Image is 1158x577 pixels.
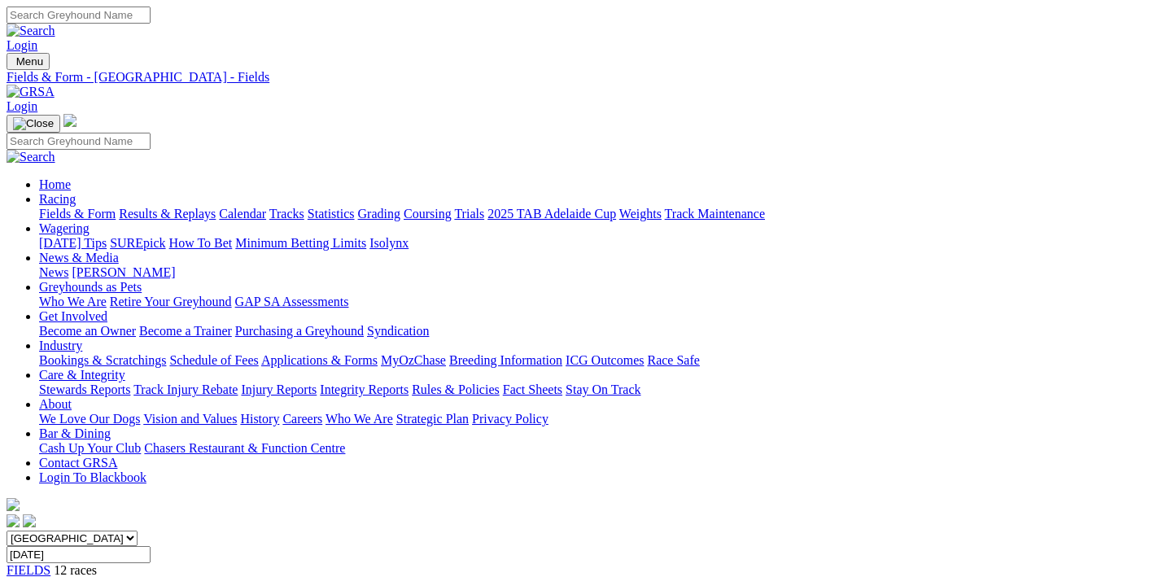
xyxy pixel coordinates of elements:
a: Contact GRSA [39,456,117,470]
a: Integrity Reports [320,382,409,396]
a: Minimum Betting Limits [235,236,366,250]
a: Home [39,177,71,191]
div: Racing [39,207,1151,221]
a: Calendar [219,207,266,221]
img: logo-grsa-white.png [7,498,20,511]
a: Track Injury Rebate [133,382,238,396]
a: Care & Integrity [39,368,125,382]
a: Fields & Form [39,207,116,221]
img: twitter.svg [23,514,36,527]
div: Bar & Dining [39,441,1151,456]
a: Chasers Restaurant & Function Centre [144,441,345,455]
a: [PERSON_NAME] [72,265,175,279]
div: News & Media [39,265,1151,280]
a: About [39,397,72,411]
a: Bookings & Scratchings [39,353,166,367]
input: Search [7,7,151,24]
a: Login [7,99,37,113]
a: How To Bet [169,236,233,250]
a: Privacy Policy [472,412,548,426]
input: Select date [7,546,151,563]
div: Wagering [39,236,1151,251]
div: Get Involved [39,324,1151,339]
a: Stewards Reports [39,382,130,396]
a: Who We Are [326,412,393,426]
a: Login [7,38,37,52]
a: Syndication [367,324,429,338]
a: Get Involved [39,309,107,323]
a: ICG Outcomes [566,353,644,367]
a: News & Media [39,251,119,264]
a: Grading [358,207,400,221]
button: Toggle navigation [7,115,60,133]
a: [DATE] Tips [39,236,107,250]
img: GRSA [7,85,55,99]
a: We Love Our Dogs [39,412,140,426]
a: Who We Are [39,295,107,308]
a: Racing [39,192,76,206]
a: Cash Up Your Club [39,441,141,455]
button: Toggle navigation [7,53,50,70]
a: Fields & Form - [GEOGRAPHIC_DATA] - Fields [7,70,1151,85]
a: 2025 TAB Adelaide Cup [487,207,616,221]
a: Greyhounds as Pets [39,280,142,294]
a: Weights [619,207,662,221]
a: Tracks [269,207,304,221]
a: Strategic Plan [396,412,469,426]
a: Breeding Information [449,353,562,367]
a: SUREpick [110,236,165,250]
a: Become an Owner [39,324,136,338]
img: logo-grsa-white.png [63,114,76,127]
a: Careers [282,412,322,426]
a: Become a Trainer [139,324,232,338]
div: Care & Integrity [39,382,1151,397]
a: Bar & Dining [39,426,111,440]
a: News [39,265,68,279]
img: facebook.svg [7,514,20,527]
span: Menu [16,55,43,68]
a: Coursing [404,207,452,221]
a: Isolynx [369,236,409,250]
span: 12 races [54,563,97,577]
a: FIELDS [7,563,50,577]
a: Statistics [308,207,355,221]
a: Industry [39,339,82,352]
a: GAP SA Assessments [235,295,349,308]
a: Rules & Policies [412,382,500,396]
a: History [240,412,279,426]
a: Wagering [39,221,90,235]
img: Close [13,117,54,130]
div: Industry [39,353,1151,368]
img: Search [7,24,55,38]
a: Injury Reports [241,382,317,396]
a: Stay On Track [566,382,640,396]
div: About [39,412,1151,426]
a: Retire Your Greyhound [110,295,232,308]
a: Race Safe [647,353,699,367]
a: Login To Blackbook [39,470,146,484]
input: Search [7,133,151,150]
a: Results & Replays [119,207,216,221]
a: Vision and Values [143,412,237,426]
img: Search [7,150,55,164]
div: Greyhounds as Pets [39,295,1151,309]
a: MyOzChase [381,353,446,367]
a: Fact Sheets [503,382,562,396]
a: Purchasing a Greyhound [235,324,364,338]
a: Applications & Forms [261,353,378,367]
a: Schedule of Fees [169,353,258,367]
a: Track Maintenance [665,207,765,221]
a: Trials [454,207,484,221]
